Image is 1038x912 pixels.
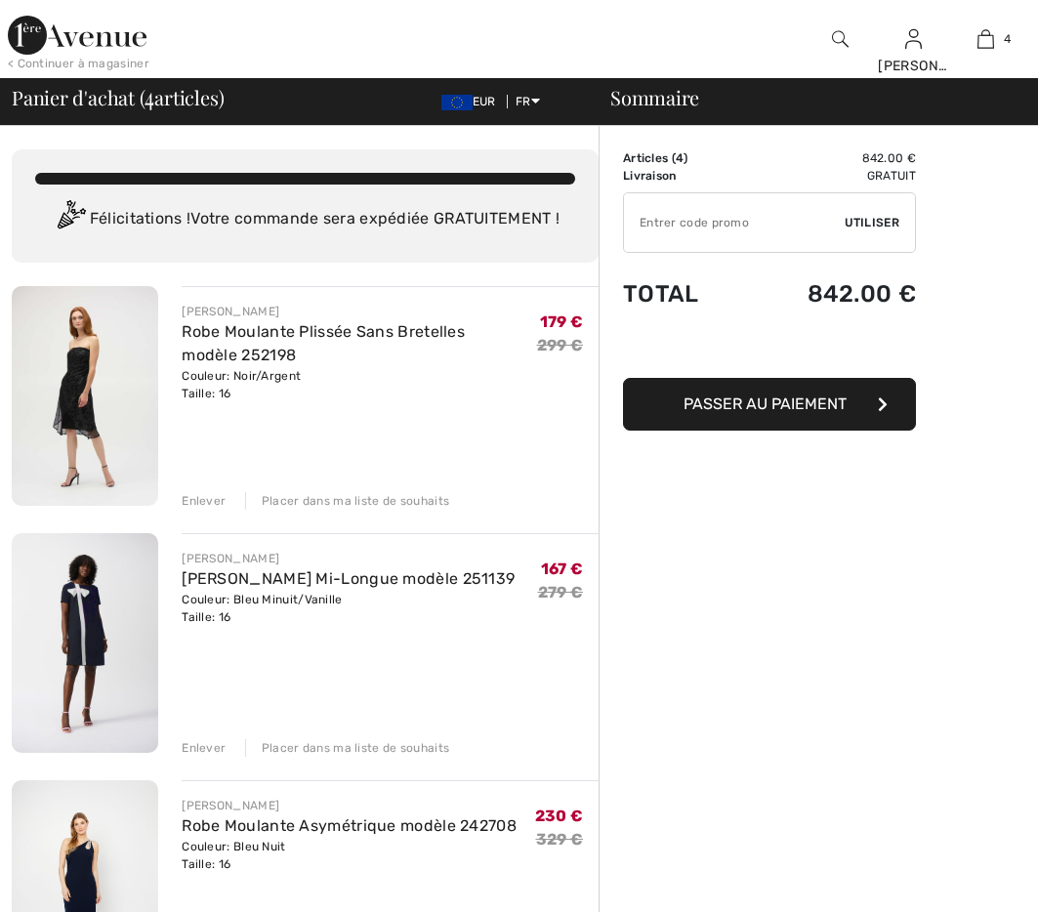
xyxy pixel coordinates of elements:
div: Couleur: Bleu Nuit Taille: 16 [182,838,517,873]
div: Enlever [182,492,226,510]
span: 4 [676,151,684,165]
span: 179 € [540,312,584,331]
img: recherche [832,27,849,51]
div: Couleur: Bleu Minuit/Vanille Taille: 16 [182,591,515,626]
span: 4 [1004,30,1011,48]
img: Robe Droite Mi-Longue modèle 251139 [12,533,158,753]
a: Robe Moulante Asymétrique modèle 242708 [182,816,517,835]
td: Livraison [623,167,743,185]
div: < Continuer à magasiner [8,55,149,72]
span: Utiliser [845,214,899,231]
img: Mes infos [905,27,922,51]
div: [PERSON_NAME] [182,797,517,814]
div: Placer dans ma liste de souhaits [245,492,450,510]
button: Passer au paiement [623,378,916,431]
div: Sommaire [587,88,1026,107]
a: 4 [951,27,1021,51]
div: Enlever [182,739,226,757]
s: 279 € [538,583,584,601]
img: Congratulation2.svg [51,200,90,239]
a: Se connecter [905,29,922,48]
div: Félicitations ! Votre commande sera expédiée GRATUITEMENT ! [35,200,575,239]
s: 329 € [536,830,584,849]
div: [PERSON_NAME] [182,303,536,320]
span: FR [516,95,540,108]
td: Total [623,261,743,327]
img: Mon panier [977,27,994,51]
a: Robe Moulante Plissée Sans Bretelles modèle 252198 [182,322,465,364]
img: 1ère Avenue [8,16,146,55]
span: 167 € [541,560,584,578]
td: Articles ( ) [623,149,743,167]
a: [PERSON_NAME] Mi-Longue modèle 251139 [182,569,515,588]
span: EUR [441,95,504,108]
div: [PERSON_NAME] [878,56,948,76]
div: Placer dans ma liste de souhaits [245,739,450,757]
td: 842.00 € [743,149,916,167]
td: 842.00 € [743,261,916,327]
input: Code promo [624,193,845,252]
span: Passer au paiement [684,394,847,413]
s: 299 € [537,336,584,354]
div: Couleur: Noir/Argent Taille: 16 [182,367,536,402]
span: 4 [145,83,154,108]
span: Panier d'achat ( articles) [12,88,224,107]
iframe: PayPal [623,327,916,371]
div: [PERSON_NAME] [182,550,515,567]
span: 230 € [535,807,584,825]
img: Euro [441,95,473,110]
img: Robe Moulante Plissée Sans Bretelles modèle 252198 [12,286,158,506]
td: Gratuit [743,167,916,185]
